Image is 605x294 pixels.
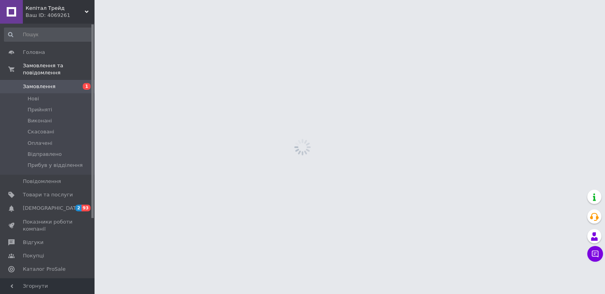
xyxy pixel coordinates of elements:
[82,205,91,211] span: 93
[23,218,73,233] span: Показники роботи компанії
[23,49,45,56] span: Головна
[23,239,43,246] span: Відгуки
[28,140,52,147] span: Оплачені
[75,205,82,211] span: 2
[23,252,44,259] span: Покупці
[23,62,95,76] span: Замовлення та повідомлення
[83,83,91,90] span: 1
[28,151,62,158] span: Відправлено
[28,106,52,113] span: Прийняті
[4,28,93,42] input: Пошук
[23,191,73,198] span: Товари та послуги
[23,205,81,212] span: [DEMOGRAPHIC_DATA]
[26,12,95,19] div: Ваш ID: 4069261
[23,178,61,185] span: Повідомлення
[28,128,54,135] span: Скасовані
[28,162,83,169] span: Прибув у відділення
[28,117,52,124] span: Виконані
[28,95,39,102] span: Нові
[26,5,85,12] span: Кепітал Трейд
[23,83,56,90] span: Замовлення
[23,266,65,273] span: Каталог ProSale
[587,246,603,262] button: Чат з покупцем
